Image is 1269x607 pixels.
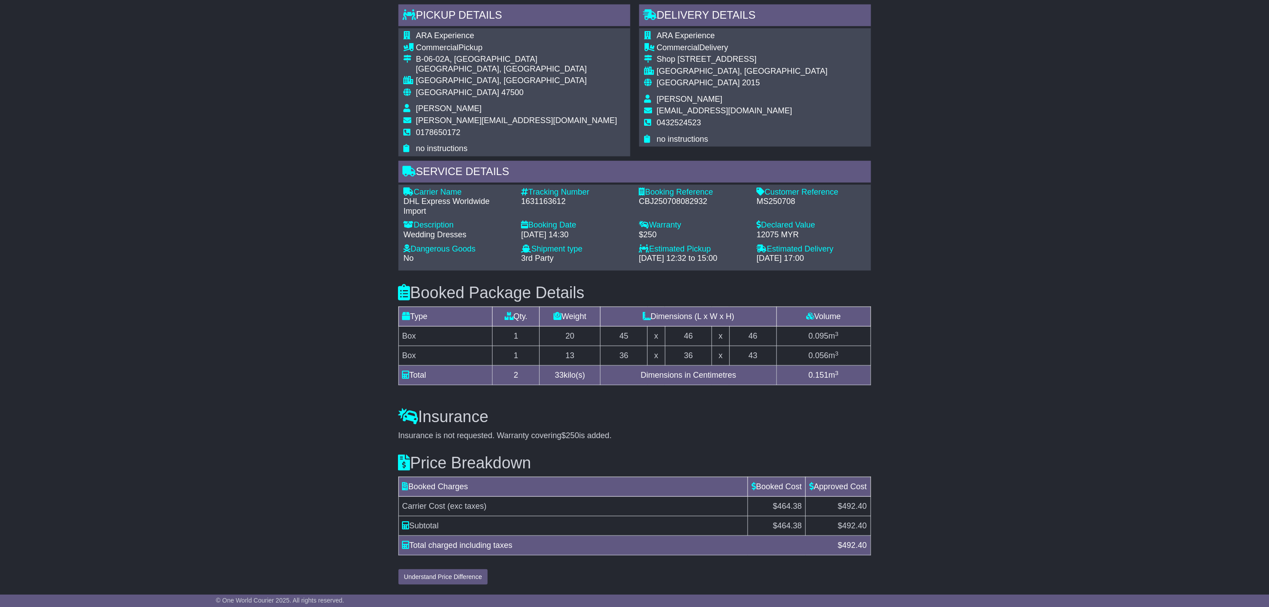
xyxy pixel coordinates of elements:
div: Insurance is not requested. Warranty covering is added. [398,431,871,441]
span: No [404,254,414,263]
td: 43 [729,346,776,366]
div: Delivery [657,43,828,53]
td: x [648,327,665,346]
span: 492.40 [842,541,867,550]
div: Estimated Pickup [639,244,748,254]
span: 3rd Party [521,254,554,263]
span: [EMAIL_ADDRESS][DOMAIN_NAME] [657,106,792,115]
span: [PERSON_NAME] [657,95,723,104]
span: 47500 [501,88,524,97]
sup: 3 [835,350,839,357]
div: Delivery Details [639,4,871,28]
sup: 3 [835,331,839,337]
td: Qty. [493,307,540,327]
td: kilo(s) [540,366,601,385]
td: Subtotal [398,516,748,536]
span: 2015 [742,78,760,87]
div: [GEOGRAPHIC_DATA], [GEOGRAPHIC_DATA] [657,67,828,76]
span: 0.095 [808,331,828,340]
span: $464.38 [773,502,802,511]
td: Box [398,346,493,366]
div: [DATE] 14:30 [521,230,630,240]
div: 12075 MYR [757,230,866,240]
td: Booked Cost [748,477,806,497]
td: Weight [540,307,601,327]
div: Service Details [398,161,871,185]
td: 1 [493,327,540,346]
td: 36 [665,346,712,366]
td: $ [748,516,806,536]
td: Type [398,307,493,327]
h3: Price Breakdown [398,454,871,472]
div: Declared Value [757,220,866,230]
span: $492.40 [838,502,867,511]
div: Estimated Delivery [757,244,866,254]
div: 1631163612 [521,197,630,207]
div: MS250708 [757,197,866,207]
span: no instructions [657,135,708,144]
span: © One World Courier 2025. All rights reserved. [216,597,344,604]
div: B-06-02A, [GEOGRAPHIC_DATA] [416,55,617,64]
div: Wedding Dresses [404,230,513,240]
div: [DATE] 17:00 [757,254,866,264]
td: 45 [601,327,648,346]
span: $250 [561,431,579,440]
button: Understand Price Difference [398,569,488,585]
td: 20 [540,327,601,346]
span: ARA Experience [416,31,474,40]
td: x [712,327,729,346]
div: Tracking Number [521,188,630,197]
td: 46 [665,327,712,346]
div: Description [404,220,513,230]
div: Warranty [639,220,748,230]
span: 0178650172 [416,128,461,137]
td: m [776,366,871,385]
span: Commercial [657,43,700,52]
span: 464.38 [777,521,802,530]
td: x [648,346,665,366]
div: Dangerous Goods [404,244,513,254]
td: 36 [601,346,648,366]
span: Commercial [416,43,459,52]
div: Booking Date [521,220,630,230]
div: Total charged including taxes [398,539,834,551]
div: Carrier Name [404,188,513,197]
sup: 3 [835,370,839,376]
h3: Booked Package Details [398,284,871,302]
div: Booking Reference [639,188,748,197]
td: Dimensions (L x W x H) [601,307,776,327]
span: ARA Experience [657,31,715,40]
span: 492.40 [842,521,867,530]
div: [GEOGRAPHIC_DATA], [GEOGRAPHIC_DATA] [416,64,617,74]
td: x [712,346,729,366]
td: 13 [540,346,601,366]
div: Pickup [416,43,617,53]
div: $ [833,539,871,551]
span: [PERSON_NAME] [416,104,482,113]
td: Total [398,366,493,385]
div: Shipment type [521,244,630,254]
span: [PERSON_NAME][EMAIL_ADDRESS][DOMAIN_NAME] [416,116,617,125]
span: Carrier Cost [402,502,446,511]
td: 1 [493,346,540,366]
td: Booked Charges [398,477,748,497]
td: Approved Cost [806,477,871,497]
span: [GEOGRAPHIC_DATA] [657,78,740,87]
div: DHL Express Worldwide Import [404,197,513,216]
td: m [776,327,871,346]
span: 0432524523 [657,118,701,127]
td: 46 [729,327,776,346]
div: Pickup Details [398,4,630,28]
td: 2 [493,366,540,385]
td: m [776,346,871,366]
span: 0.151 [808,371,828,379]
td: Volume [776,307,871,327]
span: no instructions [416,144,468,153]
td: Box [398,327,493,346]
div: $250 [639,230,748,240]
div: CBJ250708082932 [639,197,748,207]
div: [GEOGRAPHIC_DATA], [GEOGRAPHIC_DATA] [416,76,617,86]
span: [GEOGRAPHIC_DATA] [416,88,499,97]
span: (exc taxes) [448,502,487,511]
h3: Insurance [398,408,871,426]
